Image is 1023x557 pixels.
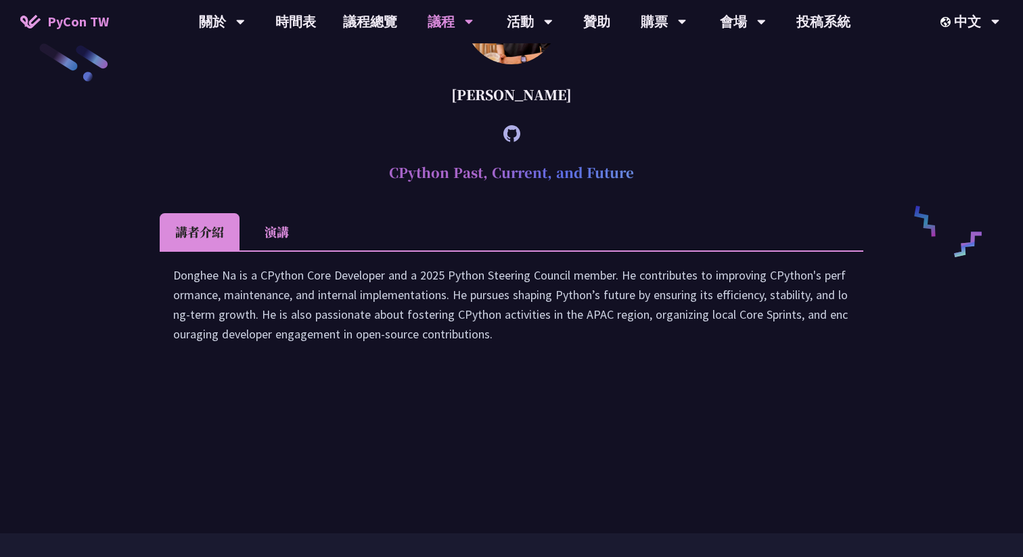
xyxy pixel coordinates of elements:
[160,152,863,193] h2: CPython Past, Current, and Future
[240,213,314,250] li: 演講
[20,15,41,28] img: Home icon of PyCon TW 2025
[940,17,954,27] img: Locale Icon
[7,5,122,39] a: PyCon TW
[173,265,850,357] div: Donghee Na is a CPython Core Developer and a 2025 Python Steering Council member. He contributes ...
[160,74,863,115] div: [PERSON_NAME]
[47,12,109,32] span: PyCon TW
[160,213,240,250] li: 講者介紹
